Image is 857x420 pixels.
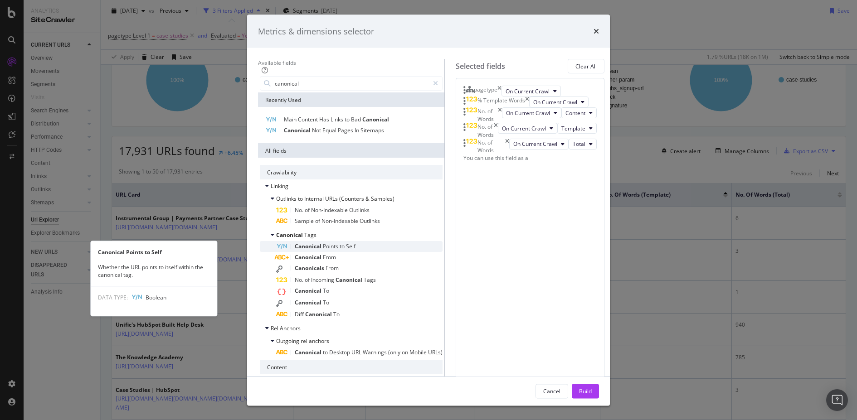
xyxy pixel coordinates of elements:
span: Internal [304,194,325,202]
span: Canonical [295,253,323,261]
span: Canonicals [295,264,326,272]
div: times [505,138,509,154]
button: Build [572,384,599,398]
span: Canonical [336,276,364,284]
button: On Current Crawl [509,138,569,149]
div: Available fields [258,59,444,67]
span: No. [295,206,305,214]
div: % Template Words [477,97,525,107]
span: Sitemaps [360,126,384,134]
span: To [323,299,329,306]
span: Canonical [284,126,312,134]
div: modal [247,14,610,406]
span: On Current Crawl [513,140,557,148]
span: Template [561,124,585,132]
button: Clear All [568,59,604,73]
input: Search by field name [274,77,429,90]
div: times [525,97,529,107]
div: Whether the URL points to itself within the canonical tag. [91,263,217,279]
span: Canonical [305,310,333,318]
span: Linking [271,182,288,189]
div: Recently Used [258,92,444,107]
span: of [305,276,311,284]
span: of [305,206,311,214]
span: Has [319,116,331,123]
span: Boolean [146,294,166,301]
div: No. of WordstimesOn Current CrawlTotal [463,138,597,154]
span: Canonical [295,242,323,250]
div: Selected fields [456,61,505,71]
span: URLs) [428,348,443,356]
div: No. of Words [477,138,505,154]
button: On Current Crawl [502,86,561,97]
button: Total [569,138,597,149]
span: Content [298,116,319,123]
button: On Current Crawl [502,107,561,118]
div: Crawlability [260,165,443,179]
button: Content [561,107,597,118]
span: Outlinks [349,206,370,214]
span: Links [331,116,345,123]
button: On Current Crawl [529,97,589,107]
span: From [326,264,339,272]
span: Canonical [276,231,304,238]
span: (Counters [339,194,365,202]
div: You can use this field as a [463,154,597,162]
div: No. of WordstimesOn Current CrawlContent [463,107,597,123]
div: No. of WordstimesOn Current CrawlTemplate [463,123,597,138]
span: On Current Crawl [533,98,577,106]
button: On Current Crawl [498,123,557,134]
span: Desktop [329,348,351,356]
div: No. of Words [477,107,498,123]
span: Self [346,242,355,250]
span: of [315,217,321,225]
span: Outlinks [360,217,380,225]
span: Tags [364,276,376,284]
div: Metrics & dimensions selector [258,25,374,37]
span: Samples) [371,194,394,202]
span: To [323,287,329,294]
span: DATA TYPE: [98,294,128,301]
span: URLs [325,194,339,202]
span: Canonical [295,287,323,294]
span: URL [351,348,363,356]
div: Content [260,360,443,374]
span: On Current Crawl [502,124,546,132]
span: Canonical [295,348,323,356]
div: Canonical Points to Self [91,248,217,256]
div: times [497,86,502,97]
span: Outgoing [276,337,301,344]
span: Content [565,109,585,116]
span: In [355,126,360,134]
span: Sample [295,217,315,225]
div: Cancel [543,387,560,395]
span: Non-Indexable [321,217,360,225]
button: Cancel [536,384,568,398]
span: Incoming [311,276,336,284]
span: Points [323,242,340,250]
span: to [345,116,351,123]
span: Rel [271,324,280,332]
span: Total [573,140,585,148]
span: Bad [351,116,362,123]
div: times [494,123,498,138]
span: Not [312,126,322,134]
span: & [365,194,371,202]
span: No. [295,276,305,284]
span: On Current Crawl [506,109,550,116]
span: anchors [309,337,329,344]
span: to [323,348,329,356]
span: Tags [304,231,317,238]
div: All fields [258,143,444,158]
div: times [594,25,599,37]
span: Non-Indexable [311,206,349,214]
div: pagetype [474,86,497,97]
span: on [402,348,409,356]
span: to [340,242,346,250]
span: rel [301,337,309,344]
span: Warnings [363,348,388,356]
span: Diff [295,310,305,318]
span: (only [388,348,402,356]
span: Pages [338,126,355,134]
span: To [333,310,340,318]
